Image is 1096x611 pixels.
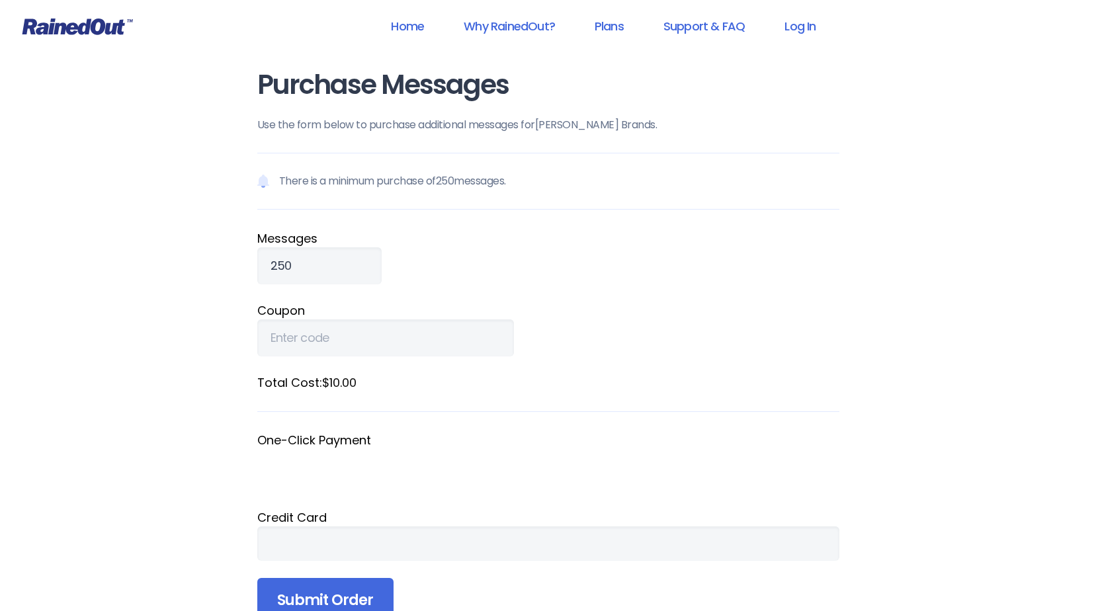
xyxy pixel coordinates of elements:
label: Coupon [257,302,839,319]
iframe: Secure payment button frame [257,449,839,491]
label: Total Cost: $10.00 [257,374,839,391]
a: Why RainedOut? [446,11,572,41]
a: Home [374,11,441,41]
p: There is a minimum purchase of 250 messages. [257,153,839,210]
fieldset: One-Click Payment [257,432,839,491]
h1: Purchase Messages [257,70,839,100]
img: Notification icon [257,173,269,189]
input: Enter code [257,319,514,356]
a: Support & FAQ [646,11,762,41]
a: Log In [767,11,833,41]
iframe: Secure card payment input frame [271,536,826,551]
label: Message s [257,229,839,247]
p: Use the form below to purchase additional messages for [PERSON_NAME] Brands . [257,117,839,133]
a: Plans [577,11,641,41]
input: Qty [257,247,382,284]
div: Credit Card [257,509,839,526]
